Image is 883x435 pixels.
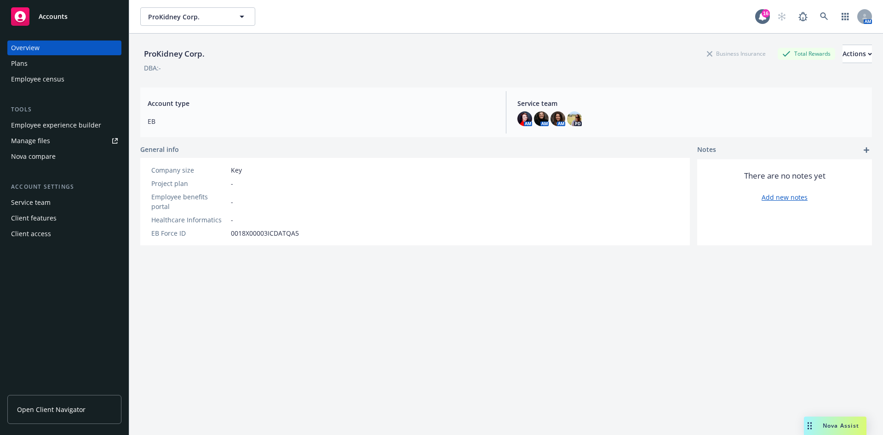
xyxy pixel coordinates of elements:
[151,179,227,188] div: Project plan
[744,170,826,181] span: There are no notes yet
[517,111,532,126] img: photo
[11,149,56,164] div: Nova compare
[11,211,57,226] div: Client features
[823,422,859,429] span: Nova Assist
[11,226,51,241] div: Client access
[148,12,228,22] span: ProKidney Corp.
[7,133,121,148] a: Manage files
[140,48,208,60] div: ProKidney Corp.
[861,145,872,156] a: add
[39,13,68,20] span: Accounts
[7,149,121,164] a: Nova compare
[148,99,495,108] span: Account type
[11,41,40,55] div: Overview
[7,182,121,191] div: Account settings
[534,111,549,126] img: photo
[697,145,716,156] span: Notes
[804,417,815,435] div: Drag to move
[11,118,101,133] div: Employee experience builder
[773,7,791,26] a: Start snowing
[11,133,50,148] div: Manage files
[151,215,227,225] div: Healthcare Informatics
[148,116,495,126] span: EB
[778,48,835,59] div: Total Rewards
[151,192,227,211] div: Employee benefits portal
[231,165,242,175] span: Key
[804,417,866,435] button: Nova Assist
[7,118,121,133] a: Employee experience builder
[794,7,812,26] a: Report a Bug
[843,45,872,63] button: Actions
[7,211,121,226] a: Client features
[567,111,582,126] img: photo
[7,4,121,29] a: Accounts
[7,105,121,114] div: Tools
[11,72,64,87] div: Employee census
[151,228,227,238] div: EB Force ID
[140,7,255,26] button: ProKidney Corp.
[144,63,161,73] div: DBA: -
[231,179,233,188] span: -
[7,56,121,71] a: Plans
[231,215,233,225] span: -
[517,99,865,108] span: Service team
[815,7,833,26] a: Search
[11,56,28,71] div: Plans
[762,9,770,17] div: 16
[231,228,299,238] span: 0018X00003ICDATQA5
[7,72,121,87] a: Employee census
[11,195,51,210] div: Service team
[7,226,121,241] a: Client access
[151,165,227,175] div: Company size
[7,41,121,55] a: Overview
[762,192,808,202] a: Add new notes
[140,145,179,154] span: General info
[7,195,121,210] a: Service team
[836,7,854,26] a: Switch app
[231,197,233,207] span: -
[550,111,565,126] img: photo
[17,405,86,414] span: Open Client Navigator
[702,48,770,59] div: Business Insurance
